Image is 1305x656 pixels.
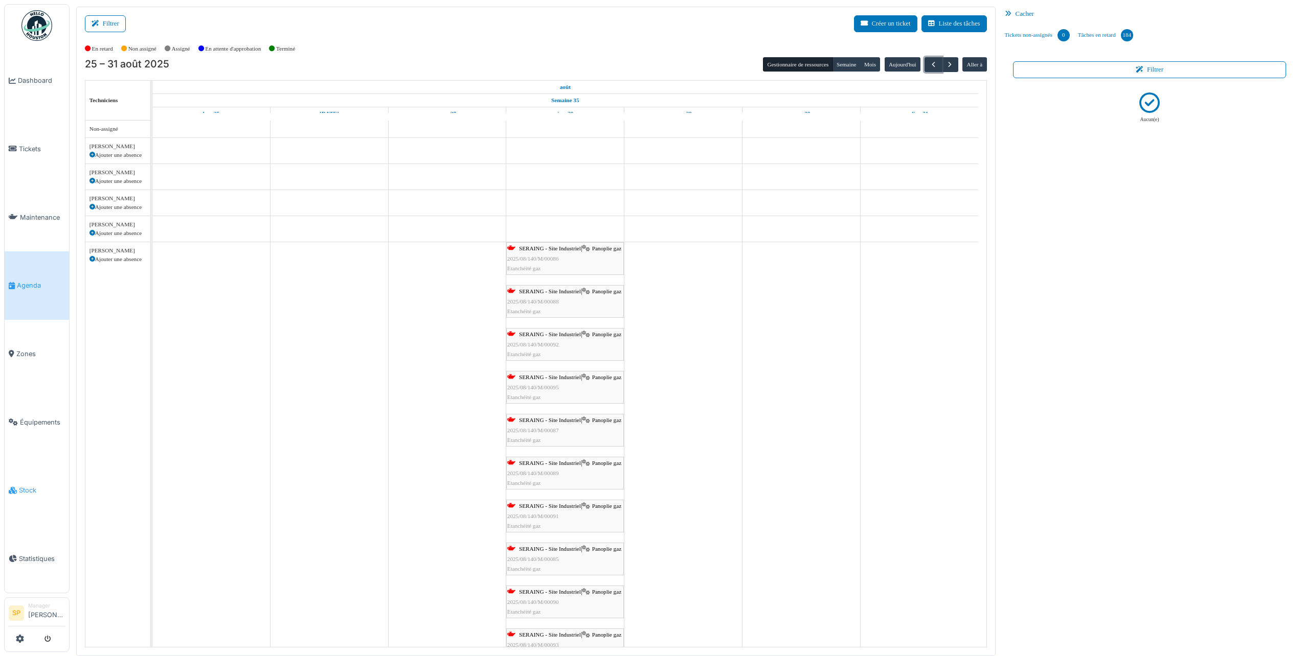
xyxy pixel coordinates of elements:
span: SERAING - Site Industriel [519,631,581,638]
label: Terminé [276,44,295,53]
div: Non-assigné [89,125,146,133]
p: Aucun(e) [1140,116,1159,124]
div: | [507,544,623,574]
span: Panoplie gaz [592,288,621,294]
button: Gestionnaire de ressources [763,57,832,72]
div: 184 [1121,29,1133,41]
span: 2025/08/140/M/00091 [507,513,559,519]
label: Non assigné [128,44,156,53]
div: 0 [1057,29,1070,41]
label: Assigné [172,44,190,53]
button: Aller à [962,57,986,72]
span: Panoplie gaz [592,374,621,380]
div: | [507,458,623,488]
span: Etanchéité gaz [507,394,541,400]
li: [PERSON_NAME] [28,602,65,624]
span: Techniciens [89,97,118,103]
div: | [507,330,623,359]
span: Etanchéité gaz [507,480,541,486]
span: Etanchéité gaz [507,566,541,572]
a: Agenda [5,251,69,320]
div: | [507,501,623,531]
span: Panoplie gaz [592,460,621,466]
span: Panoplie gaz [592,417,621,423]
span: Etanchéité gaz [507,608,541,615]
div: [PERSON_NAME] [89,142,146,151]
a: 25 août 2025 [200,107,222,120]
span: Panoplie gaz [592,331,621,337]
a: Tickets non-assignés [1001,21,1074,49]
span: Etanchéité gaz [507,523,541,529]
span: Etanchéité gaz [507,308,541,314]
a: Équipements [5,388,69,456]
div: | [507,244,623,273]
div: Manager [28,602,65,610]
span: Etanchéité gaz [507,265,541,271]
div: Cacher [1001,7,1299,21]
span: Etanchéité gaz [507,437,541,443]
button: Filtrer [1013,61,1287,78]
label: En attente d'approbation [205,44,261,53]
span: Dashboard [18,76,65,85]
span: SERAING - Site Industriel [519,460,581,466]
span: SERAING - Site Industriel [519,288,581,294]
button: Filtrer [85,15,126,32]
button: Créer un ticket [854,15,917,32]
div: [PERSON_NAME] [89,246,146,255]
a: Dashboard [5,46,69,115]
span: 2025/08/140/M/00088 [507,298,559,304]
span: SERAING - Site Industriel [519,417,581,423]
div: Ajouter une absence [89,229,146,238]
button: Semaine [832,57,861,72]
div: | [507,415,623,445]
div: Ajouter une absence [89,177,146,185]
div: | [507,372,623,402]
a: 27 août 2025 [436,107,459,120]
div: Ajouter une absence [89,203,146,212]
a: 29 août 2025 [672,107,694,120]
span: SERAING - Site Industriel [519,245,581,251]
span: 2025/08/140/M/00095 [507,384,559,390]
div: Ajouter une absence [89,151,146,159]
span: 2025/08/140/M/00090 [507,599,559,605]
span: SERAING - Site Industriel [519,374,581,380]
span: 2025/08/140/M/00093 [507,642,559,648]
a: 30 août 2025 [790,107,813,120]
span: Tickets [19,144,65,154]
a: Tickets [5,115,69,183]
li: SP [9,605,24,621]
div: | [507,587,623,617]
a: Semaine 35 [549,94,581,107]
button: Mois [860,57,881,72]
a: 28 août 2025 [554,107,576,120]
span: Équipements [20,417,65,427]
span: Panoplie gaz [592,503,621,509]
img: Badge_color-CXgf-gQk.svg [21,10,52,41]
div: Ajouter une absence [89,255,146,264]
button: Liste des tâches [921,15,987,32]
span: Panoplie gaz [592,546,621,552]
a: Tâches en retard [1074,21,1137,49]
span: Statistiques [19,554,65,564]
span: SERAING - Site Industriel [519,546,581,552]
label: En retard [92,44,113,53]
a: 25 août 2025 [557,81,573,93]
span: 2025/08/140/M/00085 [507,556,559,562]
span: Panoplie gaz [592,589,621,595]
a: Zones [5,320,69,388]
a: Maintenance [5,183,69,251]
span: Panoplie gaz [592,631,621,638]
span: Agenda [17,280,65,290]
span: Panoplie gaz [592,245,621,251]
a: SP Manager[PERSON_NAME] [9,602,65,626]
span: SERAING - Site Industriel [519,503,581,509]
span: 2025/08/140/M/00086 [507,255,559,262]
div: [PERSON_NAME] [89,168,146,177]
span: 2025/08/140/M/00089 [507,470,559,476]
h2: 25 – 31 août 2025 [85,58,169,71]
span: Stock [19,485,65,495]
div: [PERSON_NAME] [89,194,146,203]
span: SERAING - Site Industriel [519,331,581,337]
a: Statistiques [5,525,69,593]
